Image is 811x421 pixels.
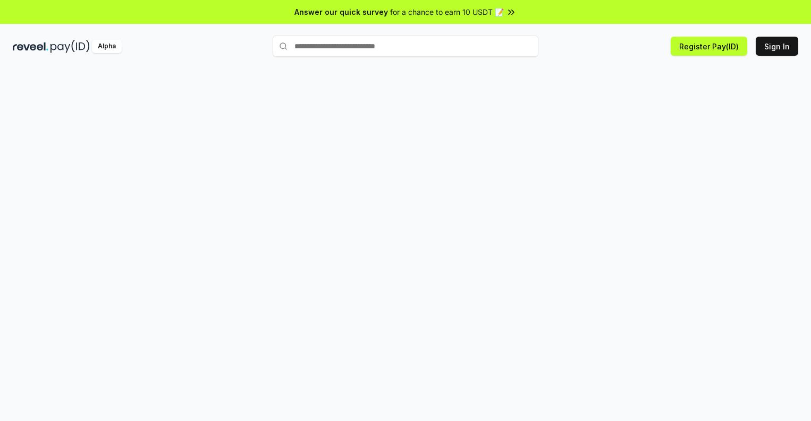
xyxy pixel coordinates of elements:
[390,6,504,18] span: for a chance to earn 10 USDT 📝
[13,40,48,53] img: reveel_dark
[50,40,90,53] img: pay_id
[294,6,388,18] span: Answer our quick survey
[92,40,122,53] div: Alpha
[671,37,747,56] button: Register Pay(ID)
[756,37,798,56] button: Sign In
